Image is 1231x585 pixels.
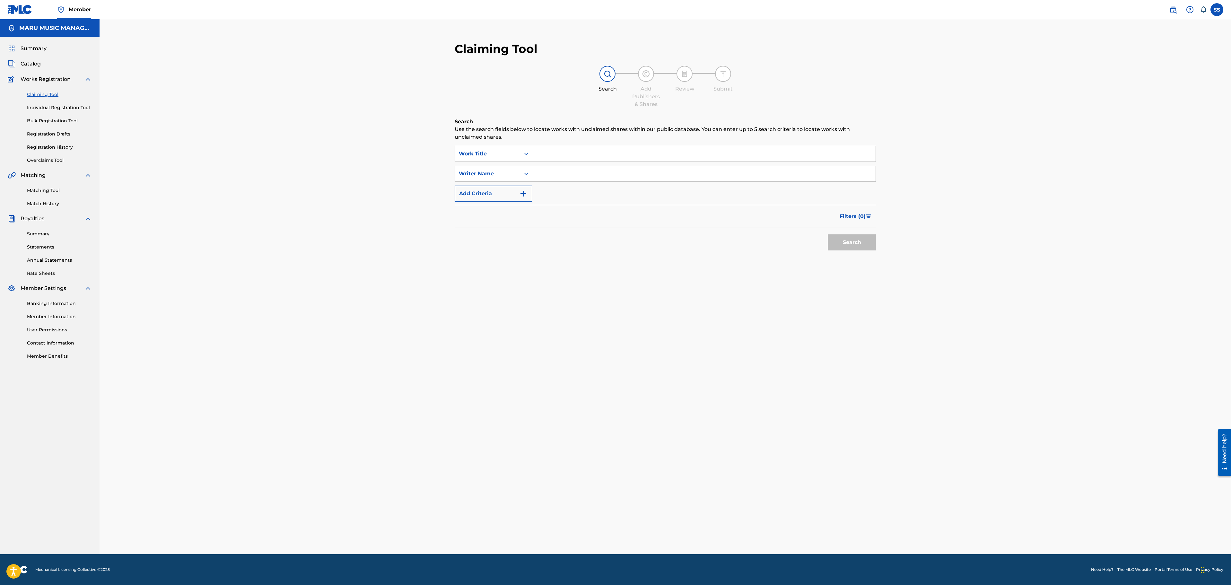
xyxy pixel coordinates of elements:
div: Notifications [1200,6,1207,13]
a: Need Help? [1091,567,1113,572]
a: Claiming Tool [27,91,92,98]
img: filter [866,214,871,218]
img: expand [84,171,92,179]
span: Filters ( 0 ) [840,213,866,220]
a: Bulk Registration Tool [27,118,92,124]
img: Matching [8,171,16,179]
a: Rate Sheets [27,270,92,277]
a: Registration Drafts [27,131,92,137]
a: Matching Tool [27,187,92,194]
button: Add Criteria [455,186,532,202]
img: step indicator icon for Review [681,70,688,78]
button: Filters (0) [836,208,876,224]
div: Review [668,85,701,93]
img: 9d2ae6d4665cec9f34b9.svg [519,190,527,197]
img: expand [84,284,92,292]
a: Registration History [27,144,92,151]
a: Individual Registration Tool [27,104,92,111]
a: Statements [27,244,92,250]
a: Privacy Policy [1196,567,1223,572]
span: Matching [21,171,46,179]
a: Member Benefits [27,353,92,360]
img: step indicator icon for Search [604,70,611,78]
img: search [1169,6,1177,13]
img: Member Settings [8,284,15,292]
img: Summary [8,45,15,52]
img: step indicator icon for Add Publishers & Shares [642,70,650,78]
div: Add Publishers & Shares [630,85,662,108]
img: Catalog [8,60,15,68]
span: Summary [21,45,47,52]
a: SummarySummary [8,45,47,52]
img: Top Rightsholder [57,6,65,13]
img: Accounts [8,24,15,32]
iframe: Chat Widget [1199,554,1231,585]
span: Royalties [21,215,44,223]
a: CatalogCatalog [8,60,41,68]
h6: Search [455,118,876,126]
div: Drag [1201,561,1205,580]
img: Works Registration [8,75,16,83]
span: Member Settings [21,284,66,292]
img: MLC Logo [8,5,32,14]
img: logo [8,566,28,573]
div: Submit [707,85,739,93]
span: Mechanical Licensing Collective © 2025 [35,567,110,572]
a: Member Information [27,313,92,320]
a: User Permissions [27,327,92,333]
img: Royalties [8,215,15,223]
a: Banking Information [27,300,92,307]
a: Public Search [1167,3,1180,16]
iframe: Resource Center [1213,426,1231,478]
div: Work Title [459,150,517,158]
span: Works Registration [21,75,71,83]
a: Contact Information [27,340,92,346]
span: Member [69,6,91,13]
a: Summary [27,231,92,237]
a: Match History [27,200,92,207]
img: expand [84,75,92,83]
img: help [1186,6,1194,13]
div: Search [591,85,624,93]
div: User Menu [1210,3,1223,16]
form: Search Form [455,146,876,254]
div: Writer Name [459,170,517,178]
a: The MLC Website [1117,567,1151,572]
a: Overclaims Tool [27,157,92,164]
span: Catalog [21,60,41,68]
img: expand [84,215,92,223]
h2: Claiming Tool [455,42,537,56]
div: Help [1183,3,1196,16]
h5: MARU MUSIC MANAGEMENT [19,24,92,32]
img: step indicator icon for Submit [719,70,727,78]
a: Portal Terms of Use [1155,567,1192,572]
a: Annual Statements [27,257,92,264]
p: Use the search fields below to locate works with unclaimed shares within our public database. You... [455,126,876,141]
